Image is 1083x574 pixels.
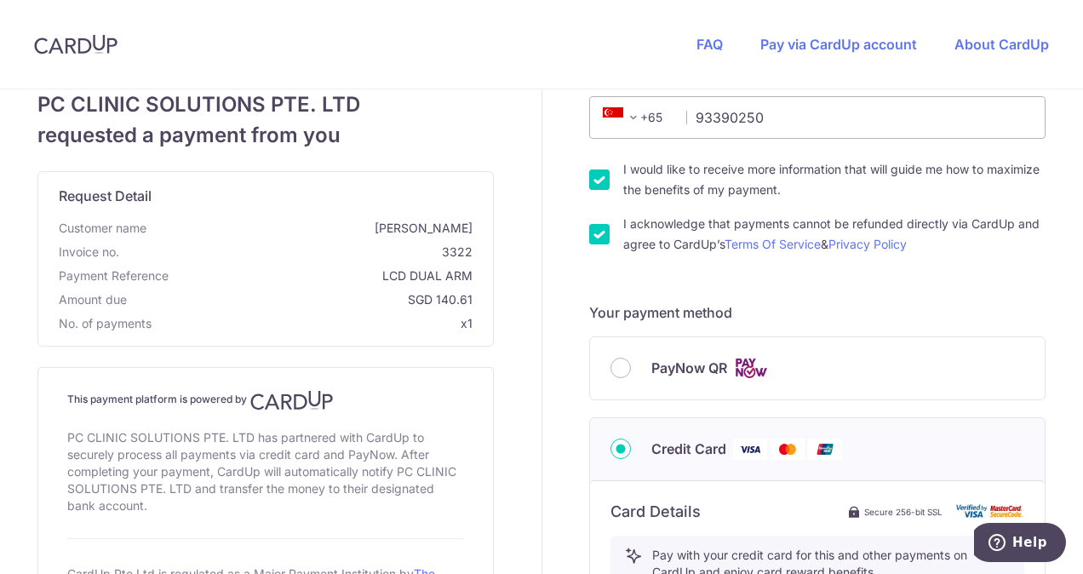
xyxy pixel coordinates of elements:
[733,439,767,460] img: Visa
[760,36,917,53] a: Pay via CardUp account
[461,316,473,330] span: x1
[59,315,152,332] span: No. of payments
[37,120,494,151] span: requested a payment from you
[610,358,1024,379] div: PayNow QR Cards logo
[59,268,169,283] span: translation missing: en.payment_reference
[696,36,723,53] a: FAQ
[623,214,1046,255] label: I acknowledge that payments cannot be refunded directly via CardUp and agree to CardUp’s &
[59,220,146,237] span: Customer name
[610,502,701,522] h6: Card Details
[175,267,473,284] span: LCD DUAL ARM
[974,523,1066,565] iframe: Opens a widget where you can find more information
[34,34,117,55] img: CardUp
[808,439,842,460] img: Union Pay
[725,237,821,251] a: Terms Of Service
[67,426,464,518] div: PC CLINIC SOLUTIONS PTE. LTD has partnered with CardUp to securely process all payments via credi...
[37,89,494,120] span: PC CLINIC SOLUTIONS PTE. LTD
[59,187,152,204] span: translation missing: en.request_detail
[67,390,464,410] h4: This payment platform is powered by
[651,439,726,459] span: Credit Card
[828,237,907,251] a: Privacy Policy
[598,107,674,128] span: +65
[771,439,805,460] img: Mastercard
[610,439,1024,460] div: Credit Card Visa Mastercard Union Pay
[623,159,1046,200] label: I would like to receive more information that will guide me how to maximize the benefits of my pa...
[250,390,334,410] img: CardUp
[153,220,473,237] span: [PERSON_NAME]
[956,504,1024,519] img: card secure
[734,358,768,379] img: Cards logo
[59,291,127,308] span: Amount due
[651,358,727,378] span: PayNow QR
[864,505,943,519] span: Secure 256-bit SSL
[954,36,1049,53] a: About CardUp
[589,302,1046,323] h5: Your payment method
[134,291,473,308] span: SGD 140.61
[126,244,473,261] span: 3322
[603,107,644,128] span: +65
[59,244,119,261] span: Invoice no.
